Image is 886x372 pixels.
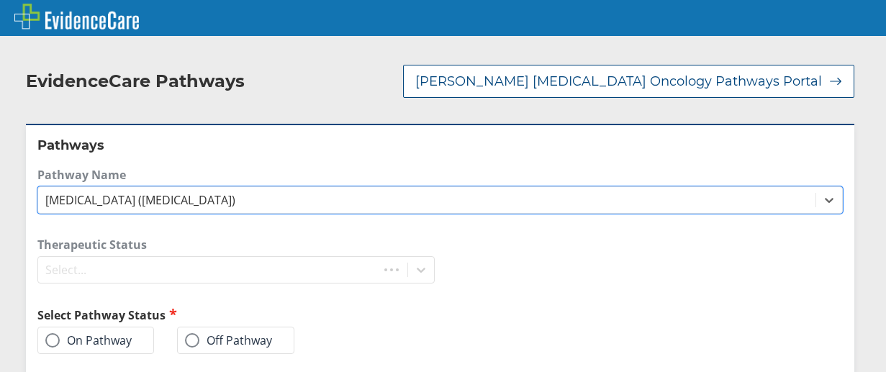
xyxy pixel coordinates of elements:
[37,237,435,253] label: Therapeutic Status
[14,4,139,30] img: EvidenceCare
[37,307,435,323] h2: Select Pathway Status
[37,167,843,183] label: Pathway Name
[45,333,132,348] label: On Pathway
[37,137,843,154] h2: Pathways
[26,71,245,92] h2: EvidenceCare Pathways
[185,333,272,348] label: Off Pathway
[403,65,854,98] button: [PERSON_NAME] [MEDICAL_DATA] Oncology Pathways Portal
[415,73,822,90] span: [PERSON_NAME] [MEDICAL_DATA] Oncology Pathways Portal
